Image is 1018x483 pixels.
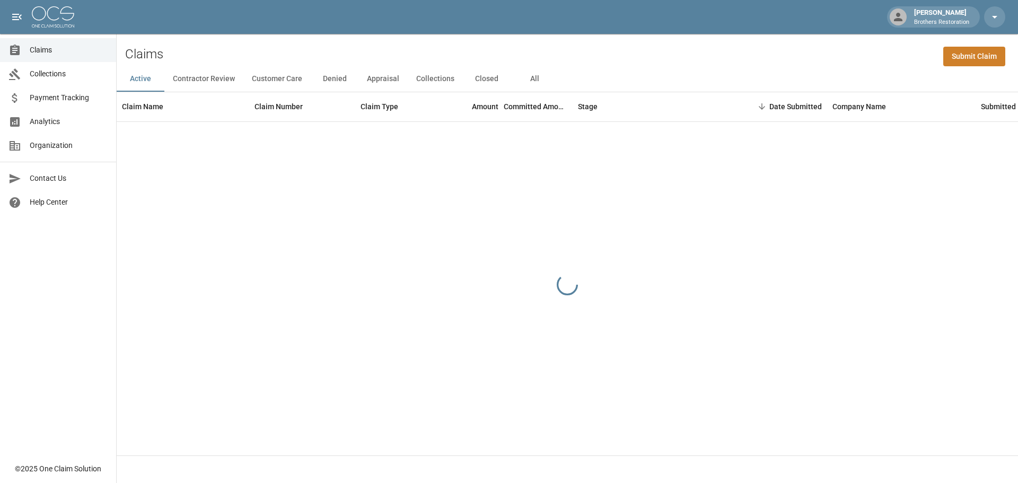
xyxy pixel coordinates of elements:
[408,66,463,92] button: Collections
[827,92,976,121] div: Company Name
[122,92,163,121] div: Claim Name
[30,45,108,56] span: Claims
[125,47,163,62] h2: Claims
[243,66,311,92] button: Customer Care
[164,66,243,92] button: Contractor Review
[914,18,969,27] p: Brothers Restoration
[573,92,732,121] div: Stage
[117,92,249,121] div: Claim Name
[30,116,108,127] span: Analytics
[30,92,108,103] span: Payment Tracking
[15,463,101,474] div: © 2025 One Claim Solution
[30,197,108,208] span: Help Center
[511,66,558,92] button: All
[254,92,303,121] div: Claim Number
[30,173,108,184] span: Contact Us
[249,92,355,121] div: Claim Number
[6,6,28,28] button: open drawer
[117,66,164,92] button: Active
[578,92,598,121] div: Stage
[311,66,358,92] button: Denied
[504,92,567,121] div: Committed Amount
[910,7,973,27] div: [PERSON_NAME]
[355,92,435,121] div: Claim Type
[463,66,511,92] button: Closed
[472,92,498,121] div: Amount
[361,92,398,121] div: Claim Type
[943,47,1005,66] a: Submit Claim
[435,92,504,121] div: Amount
[769,92,822,121] div: Date Submitted
[358,66,408,92] button: Appraisal
[30,140,108,151] span: Organization
[117,66,1018,92] div: dynamic tabs
[30,68,108,80] span: Collections
[732,92,827,121] div: Date Submitted
[754,99,769,114] button: Sort
[32,6,74,28] img: ocs-logo-white-transparent.png
[832,92,886,121] div: Company Name
[504,92,573,121] div: Committed Amount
